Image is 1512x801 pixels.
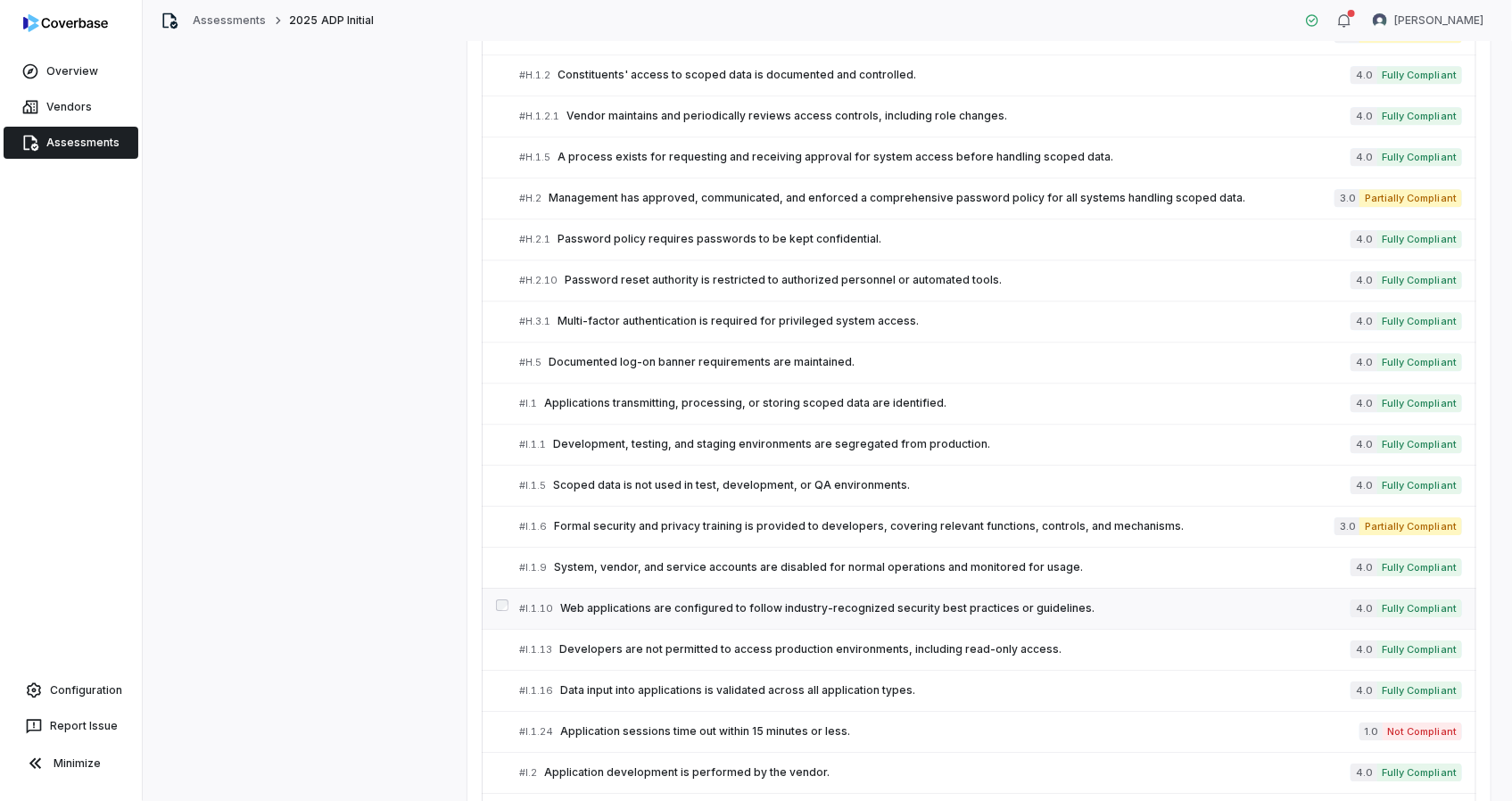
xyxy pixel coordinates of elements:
span: Password policy requires passwords to be kept confidential. [558,232,1351,246]
a: #I.2Application development is performed by the vendor.4.0Fully Compliant [519,753,1462,793]
span: # H.3.1 [519,315,550,328]
span: Documented log-on banner requirements are maintained. [549,355,1351,369]
span: A process exists for requesting and receiving approval for system access before handling scoped d... [558,150,1351,164]
span: 4.0 [1351,312,1376,330]
span: 4.0 [1351,599,1376,617]
span: Application development is performed by the vendor. [544,765,1351,780]
span: Fully Compliant [1377,107,1462,125]
span: Developers are not permitted to access production environments, including read-only access. [559,642,1351,656]
span: 4.0 [1351,681,1376,699]
span: 4.0 [1351,435,1376,453]
span: # I.1.16 [519,684,553,698]
span: Development, testing, and staging environments are segregated from production. [553,437,1351,451]
a: #I.1.24Application sessions time out within 15 minutes or less.1.0Not Compliant [519,712,1462,752]
span: # I.1.10 [519,602,553,615]
a: #I.1.1Development, testing, and staging environments are segregated from production.4.0Fully Comp... [519,425,1462,465]
span: Management has approved, communicated, and enforced a comprehensive password policy for all syste... [549,191,1334,205]
span: Fully Compliant [1377,599,1462,617]
span: Partially Compliant [1359,189,1462,207]
span: Fully Compliant [1377,558,1462,576]
a: #H.2.10Password reset authority is restricted to authorized personnel or automated tools.4.0Fully... [519,260,1462,301]
span: Fully Compliant [1377,476,1462,494]
a: Configuration [7,674,135,706]
span: # H.1.2.1 [519,110,559,123]
span: 2025 ADP Initial [289,13,374,28]
a: #H.5Documented log-on banner requirements are maintained.4.0Fully Compliant [519,343,1462,383]
span: # H.2.10 [519,274,558,287]
span: 4.0 [1351,107,1376,125]
a: #H.2Management has approved, communicated, and enforced a comprehensive password policy for all s... [519,178,1462,219]
a: #I.1.10Web applications are configured to follow industry-recognized security best practices or g... [519,589,1462,629]
span: Vendor maintains and periodically reviews access controls, including role changes. [566,109,1351,123]
a: #I.1.13Developers are not permitted to access production environments, including read-only access... [519,630,1462,670]
span: # H.5 [519,356,541,369]
span: 3.0 [1334,517,1359,535]
a: #H.1.5A process exists for requesting and receiving approval for system access before handling sc... [519,137,1462,178]
span: 4.0 [1351,66,1376,84]
a: #I.1.16Data input into applications is validated across all application types.4.0Fully Compliant [519,671,1462,711]
button: Minimize [7,746,135,781]
a: #I.1.9System, vendor, and service accounts are disabled for normal operations and monitored for u... [519,548,1462,588]
a: Assessments [4,127,138,159]
span: 4.0 [1351,558,1376,576]
span: 4.0 [1351,230,1376,248]
span: Applications transmitting, processing, or storing scoped data are identified. [544,396,1351,410]
button: Report Issue [7,710,135,742]
span: [PERSON_NAME] [1394,13,1483,28]
a: #H.1.2.1Vendor maintains and periodically reviews access controls, including role changes.4.0Full... [519,96,1462,136]
span: System, vendor, and service accounts are disabled for normal operations and monitored for usage. [554,560,1351,574]
a: #H.3.1Multi-factor authentication is required for privileged system access.4.0Fully Compliant [519,301,1462,342]
span: Fully Compliant [1377,681,1462,699]
span: Constituents' access to scoped data is documented and controlled. [558,68,1351,82]
a: Vendors [4,91,138,123]
span: Formal security and privacy training is provided to developers, covering relevant functions, cont... [554,519,1334,533]
button: Emad Nabbus avatar[PERSON_NAME] [1362,7,1494,34]
span: 4.0 [1351,476,1376,494]
span: 4.0 [1351,353,1376,371]
span: Fully Compliant [1377,271,1462,289]
img: Emad Nabbus avatar [1373,13,1387,28]
span: 3.0 [1334,189,1359,207]
span: Fully Compliant [1377,230,1462,248]
span: Multi-factor authentication is required for privileged system access. [558,314,1351,328]
span: # H.1.5 [519,151,550,164]
span: 4.0 [1351,271,1376,289]
span: 4.0 [1351,764,1376,781]
span: # I.1.24 [519,725,553,739]
a: #I.1Applications transmitting, processing, or storing scoped data are identified.4.0Fully Compliant [519,384,1462,424]
span: 4.0 [1351,640,1376,658]
span: 4.0 [1351,148,1376,166]
span: Fully Compliant [1377,764,1462,781]
span: 4.0 [1351,394,1376,412]
span: Fully Compliant [1377,312,1462,330]
span: # H.1.2 [519,69,550,82]
span: # I.1.13 [519,643,552,656]
span: # I.1.9 [519,561,547,574]
span: # H.2 [519,192,541,205]
span: Scoped data is not used in test, development, or QA environments. [553,478,1351,492]
a: Assessments [193,13,266,28]
span: Application sessions time out within 15 minutes or less. [560,724,1359,739]
a: Overview [4,55,138,87]
img: logo-D7KZi-bG.svg [23,14,108,32]
span: Fully Compliant [1377,640,1462,658]
span: Data input into applications is validated across all application types. [560,683,1351,698]
a: #H.1.2Constituents' access to scoped data is documented and controlled.4.0Fully Compliant [519,55,1462,95]
a: #H.2.1Password policy requires passwords to be kept confidential.4.0Fully Compliant [519,219,1462,260]
span: Password reset authority is restricted to authorized personnel or automated tools. [565,273,1351,287]
span: # I.1.6 [519,520,547,533]
span: # I.2 [519,766,537,780]
span: Fully Compliant [1377,353,1462,371]
span: # H.2.1 [519,233,550,246]
span: Not Compliant [1383,723,1462,740]
span: # I.1.5 [519,479,546,492]
span: # I.1.1 [519,438,546,451]
a: #I.1.6Formal security and privacy training is provided to developers, covering relevant functions... [519,507,1462,547]
a: #I.1.5Scoped data is not used in test, development, or QA environments.4.0Fully Compliant [519,466,1462,506]
span: Fully Compliant [1377,394,1462,412]
span: Fully Compliant [1377,148,1462,166]
span: Partially Compliant [1359,517,1462,535]
span: # I.1 [519,397,537,410]
span: Fully Compliant [1377,435,1462,453]
span: Web applications are configured to follow industry-recognized security best practices or guidelines. [560,601,1351,615]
